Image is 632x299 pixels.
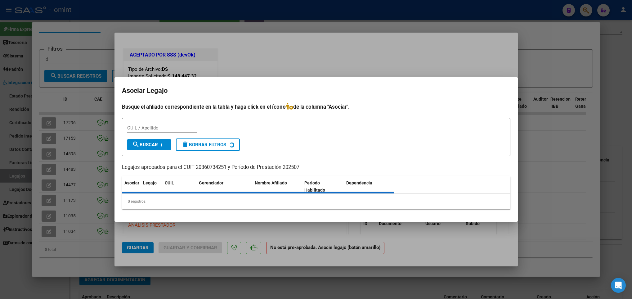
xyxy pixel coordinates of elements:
span: Nombre Afiliado [255,180,287,185]
span: Gerenciador [199,180,223,185]
datatable-header-cell: Periodo Habilitado [302,176,344,197]
div: 0 registros [122,194,510,209]
span: Legajo [143,180,157,185]
datatable-header-cell: Dependencia [344,176,394,197]
h2: Asociar Legajo [122,85,510,97]
button: Buscar [127,139,171,150]
datatable-header-cell: Nombre Afiliado [252,176,302,197]
mat-icon: delete [182,141,189,148]
span: Asociar [124,180,139,185]
datatable-header-cell: Gerenciador [196,176,252,197]
div: Open Intercom Messenger [611,278,626,293]
span: Dependencia [346,180,372,185]
button: Borrar Filtros [176,138,240,151]
datatable-header-cell: Asociar [122,176,141,197]
span: Periodo Habilitado [304,180,325,193]
span: CUIL [165,180,174,185]
datatable-header-cell: CUIL [162,176,196,197]
span: Buscar [132,142,158,147]
span: Borrar Filtros [182,142,226,147]
p: Legajos aprobados para el CUIT 20360734251 y Período de Prestación 202507 [122,164,510,171]
mat-icon: search [132,141,140,148]
h4: Busque el afiliado correspondiente en la tabla y haga click en el ícono de la columna "Asociar". [122,103,510,111]
datatable-header-cell: Legajo [141,176,162,197]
